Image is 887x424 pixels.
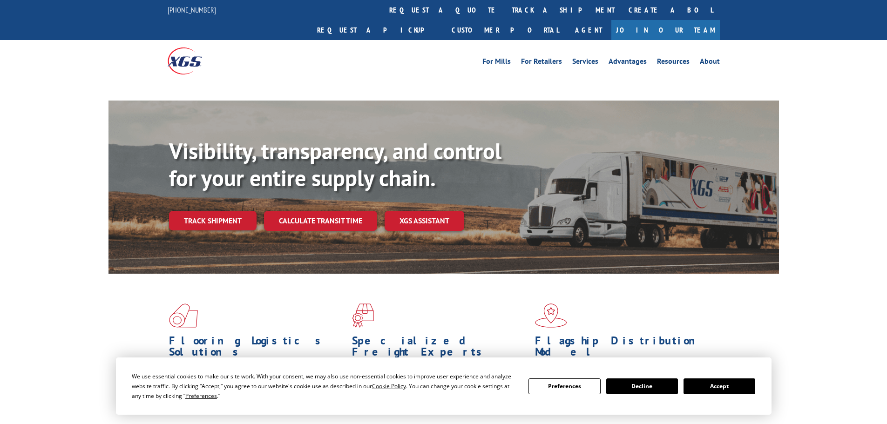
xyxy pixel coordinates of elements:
[169,136,501,192] b: Visibility, transparency, and control for your entire supply chain.
[535,335,711,362] h1: Flagship Distribution Model
[310,20,445,40] a: Request a pickup
[482,58,511,68] a: For Mills
[168,5,216,14] a: [PHONE_NUMBER]
[169,335,345,362] h1: Flooring Logistics Solutions
[611,20,720,40] a: Join Our Team
[566,20,611,40] a: Agent
[372,382,406,390] span: Cookie Policy
[264,211,377,231] a: Calculate transit time
[684,378,755,394] button: Accept
[352,303,374,328] img: xgs-icon-focused-on-flooring-red
[535,303,567,328] img: xgs-icon-flagship-distribution-model-red
[116,357,772,415] div: Cookie Consent Prompt
[445,20,566,40] a: Customer Portal
[528,378,600,394] button: Preferences
[132,371,517,401] div: We use essential cookies to make our site work. With your consent, we may also use non-essential ...
[572,58,598,68] a: Services
[169,211,257,230] a: Track shipment
[657,58,690,68] a: Resources
[352,335,528,362] h1: Specialized Freight Experts
[169,303,198,328] img: xgs-icon-total-supply-chain-intelligence-red
[700,58,720,68] a: About
[185,392,217,400] span: Preferences
[606,378,678,394] button: Decline
[385,211,464,231] a: XGS ASSISTANT
[609,58,647,68] a: Advantages
[521,58,562,68] a: For Retailers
